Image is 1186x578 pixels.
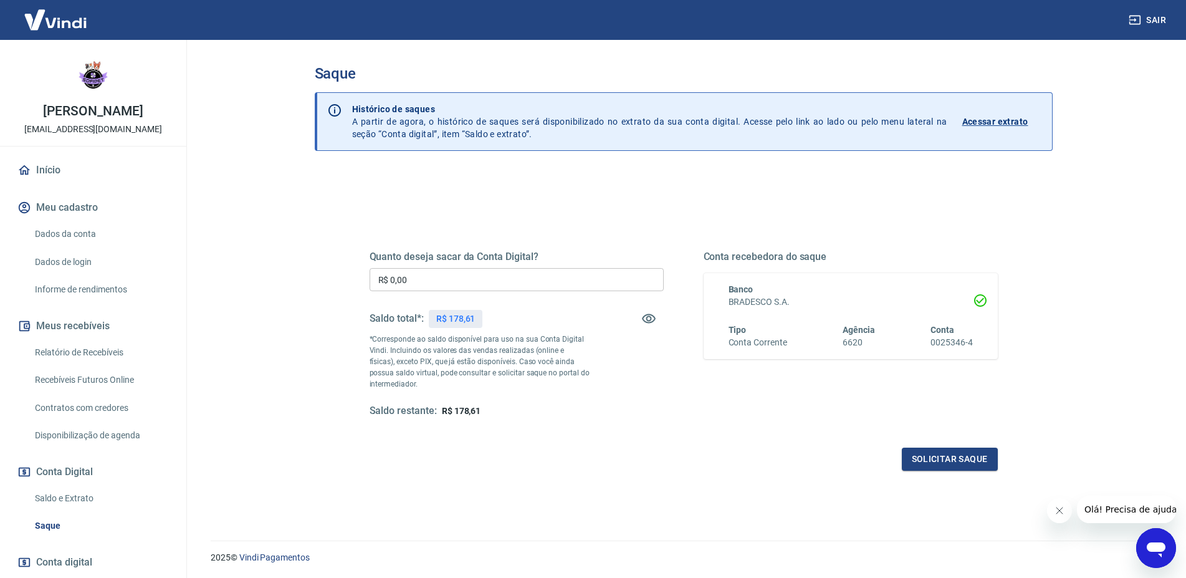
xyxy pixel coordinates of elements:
[30,395,171,421] a: Contratos com credores
[24,123,162,136] p: [EMAIL_ADDRESS][DOMAIN_NAME]
[15,194,171,221] button: Meu cadastro
[69,50,118,100] img: e3727277-d80f-4bdf-8ca9-f3fa038d2d1c.jpeg
[729,325,747,335] span: Tipo
[1047,498,1072,523] iframe: Fechar mensagem
[15,157,171,184] a: Início
[30,221,171,247] a: Dados da conta
[843,325,875,335] span: Agência
[442,406,481,416] span: R$ 178,61
[962,103,1042,140] a: Acessar extrato
[15,312,171,340] button: Meus recebíveis
[843,336,875,349] h6: 6620
[370,334,590,390] p: *Corresponde ao saldo disponível para uso na sua Conta Digital Vindi. Incluindo os valores das ve...
[352,103,947,115] p: Histórico de saques
[729,296,973,309] h6: BRADESCO S.A.
[370,251,664,263] h5: Quanto deseja sacar da Conta Digital?
[729,336,787,349] h6: Conta Corrente
[30,486,171,511] a: Saldo e Extrato
[436,312,476,325] p: R$ 178,61
[370,405,437,418] h5: Saldo restante:
[30,249,171,275] a: Dados de login
[30,513,171,539] a: Saque
[1126,9,1171,32] button: Sair
[352,103,947,140] p: A partir de agora, o histórico de saques será disponibilizado no extrato da sua conta digital. Ac...
[30,423,171,448] a: Disponibilização de agenda
[902,448,998,471] button: Solicitar saque
[370,312,424,325] h5: Saldo total*:
[15,458,171,486] button: Conta Digital
[211,551,1156,564] p: 2025 ©
[962,115,1028,128] p: Acessar extrato
[315,65,1053,82] h3: Saque
[30,367,171,393] a: Recebíveis Futuros Online
[7,9,105,19] span: Olá! Precisa de ajuda?
[36,554,92,571] span: Conta digital
[43,105,143,118] p: [PERSON_NAME]
[15,549,171,576] a: Conta digital
[1136,528,1176,568] iframe: Botão para abrir a janela de mensagens
[239,552,310,562] a: Vindi Pagamentos
[930,325,954,335] span: Conta
[704,251,998,263] h5: Conta recebedora do saque
[15,1,96,39] img: Vindi
[30,340,171,365] a: Relatório de Recebíveis
[1077,496,1176,523] iframe: Mensagem da empresa
[30,277,171,302] a: Informe de rendimentos
[729,284,753,294] span: Banco
[930,336,973,349] h6: 0025346-4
